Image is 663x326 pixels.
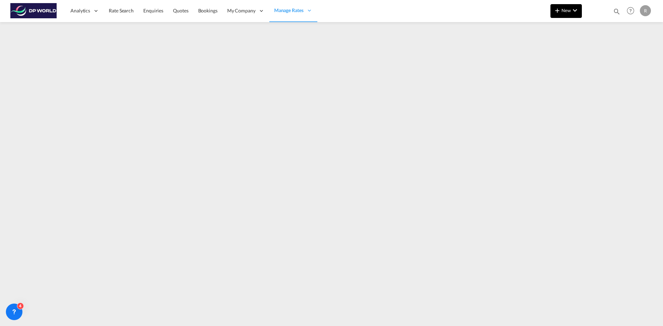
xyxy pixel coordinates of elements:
[70,7,90,14] span: Analytics
[625,5,636,17] span: Help
[553,6,561,14] md-icon: icon-plus 400-fg
[640,5,651,16] div: R
[553,8,579,13] span: New
[10,3,57,19] img: c08ca190194411f088ed0f3ba295208c.png
[613,8,621,18] div: icon-magnify
[109,8,134,13] span: Rate Search
[227,7,256,14] span: My Company
[571,6,579,14] md-icon: icon-chevron-down
[173,8,188,13] span: Quotes
[274,7,304,14] span: Manage Rates
[143,8,163,13] span: Enquiries
[550,4,582,18] button: icon-plus 400-fgNewicon-chevron-down
[613,8,621,15] md-icon: icon-magnify
[198,8,218,13] span: Bookings
[625,5,640,17] div: Help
